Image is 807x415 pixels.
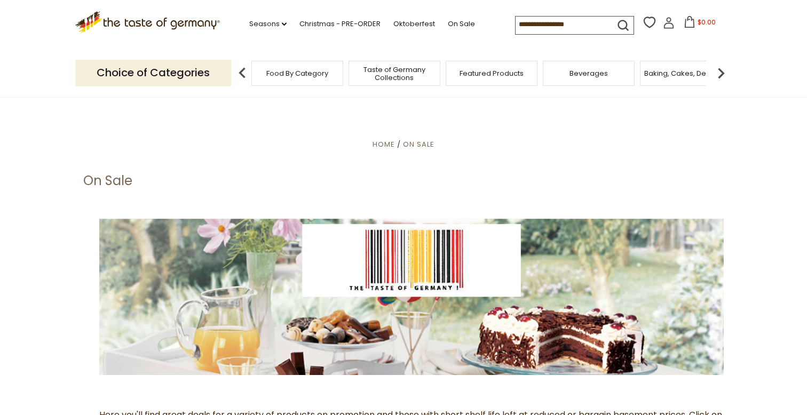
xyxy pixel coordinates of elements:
[403,139,434,149] a: On Sale
[710,62,732,84] img: next arrow
[644,69,727,77] a: Baking, Cakes, Desserts
[75,60,231,86] p: Choice of Categories
[677,16,722,32] button: $0.00
[393,18,435,30] a: Oktoberfest
[99,219,724,375] img: the-taste-of-germany-barcode-3.jpg
[352,66,437,82] a: Taste of Germany Collections
[460,69,524,77] a: Featured Products
[448,18,475,30] a: On Sale
[698,18,716,27] span: $0.00
[569,69,608,77] a: Beverages
[266,69,328,77] a: Food By Category
[83,173,132,189] h1: On Sale
[232,62,253,84] img: previous arrow
[373,139,395,149] a: Home
[299,18,381,30] a: Christmas - PRE-ORDER
[249,18,287,30] a: Seasons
